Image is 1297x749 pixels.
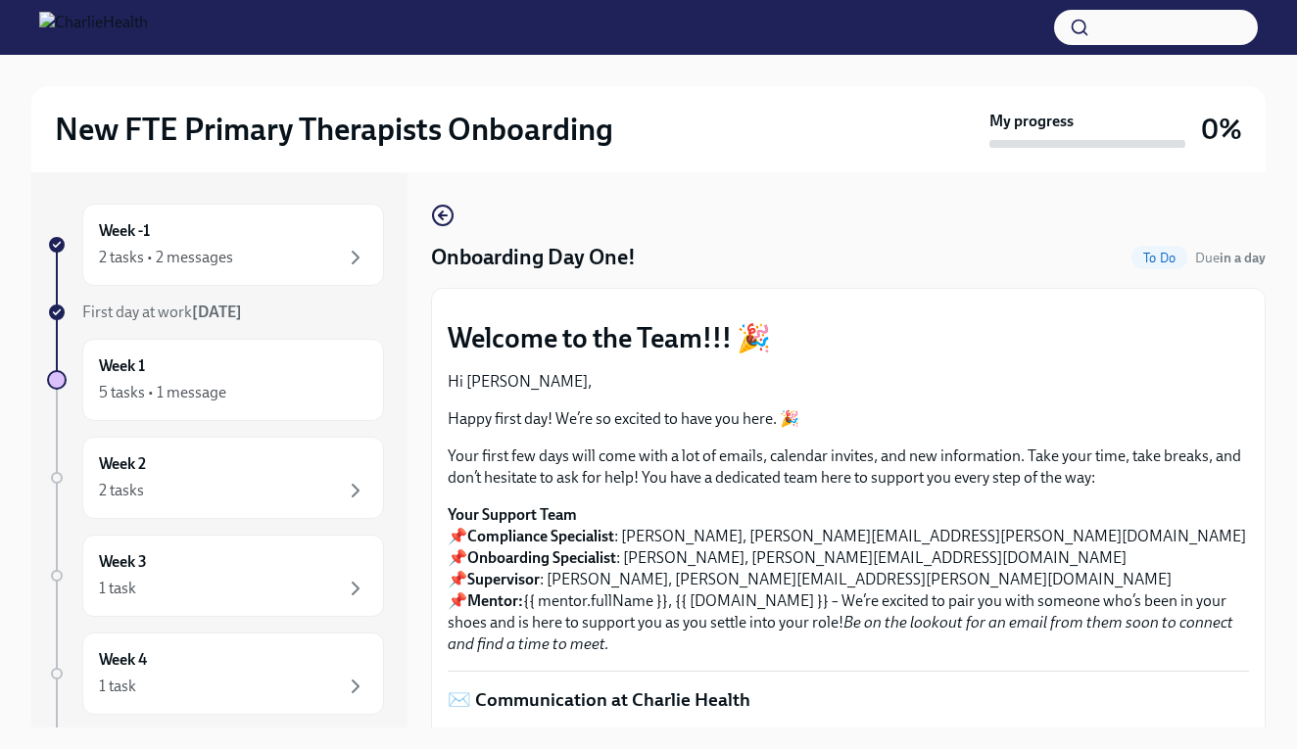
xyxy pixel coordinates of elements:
[99,649,147,671] h6: Week 4
[99,453,146,475] h6: Week 2
[1201,112,1242,147] h3: 0%
[448,371,1249,393] p: Hi [PERSON_NAME],
[1131,251,1187,265] span: To Do
[467,591,523,610] strong: Mentor:
[99,578,136,599] div: 1 task
[47,535,384,617] a: Week 31 task
[1195,250,1266,266] span: Due
[448,320,1249,355] p: Welcome to the Team!!! 🎉
[192,303,242,321] strong: [DATE]
[55,110,613,149] h2: New FTE Primary Therapists Onboarding
[82,303,242,321] span: First day at work
[99,676,136,697] div: 1 task
[99,382,226,403] div: 5 tasks • 1 message
[467,527,614,545] strong: Compliance Specialist
[47,204,384,286] a: Week -12 tasks • 2 messages
[448,687,1249,713] p: ✉️ Communication at Charlie Health
[99,480,144,501] div: 2 tasks
[47,302,384,323] a: First day at work[DATE]
[39,12,148,43] img: CharlieHealth
[99,355,145,377] h6: Week 1
[47,632,384,715] a: Week 41 task
[47,437,384,519] a: Week 22 tasks
[448,505,577,524] strong: Your Support Team
[431,243,636,272] h4: Onboarding Day One!
[448,504,1249,655] p: 📌 : [PERSON_NAME], [PERSON_NAME][EMAIL_ADDRESS][PERSON_NAME][DOMAIN_NAME] 📌 : [PERSON_NAME], [PER...
[99,551,147,573] h6: Week 3
[448,408,1249,430] p: Happy first day! We’re so excited to have you here. 🎉
[1220,250,1266,266] strong: in a day
[467,570,540,588] strong: Supervisor
[989,111,1074,132] strong: My progress
[467,548,616,567] strong: Onboarding Specialist
[448,445,1249,489] p: Your first few days will come with a lot of emails, calendar invites, and new information. Take y...
[99,247,233,268] div: 2 tasks • 2 messages
[47,339,384,421] a: Week 15 tasks • 1 message
[99,220,150,242] h6: Week -1
[1195,249,1266,267] span: August 20th, 2025 10:00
